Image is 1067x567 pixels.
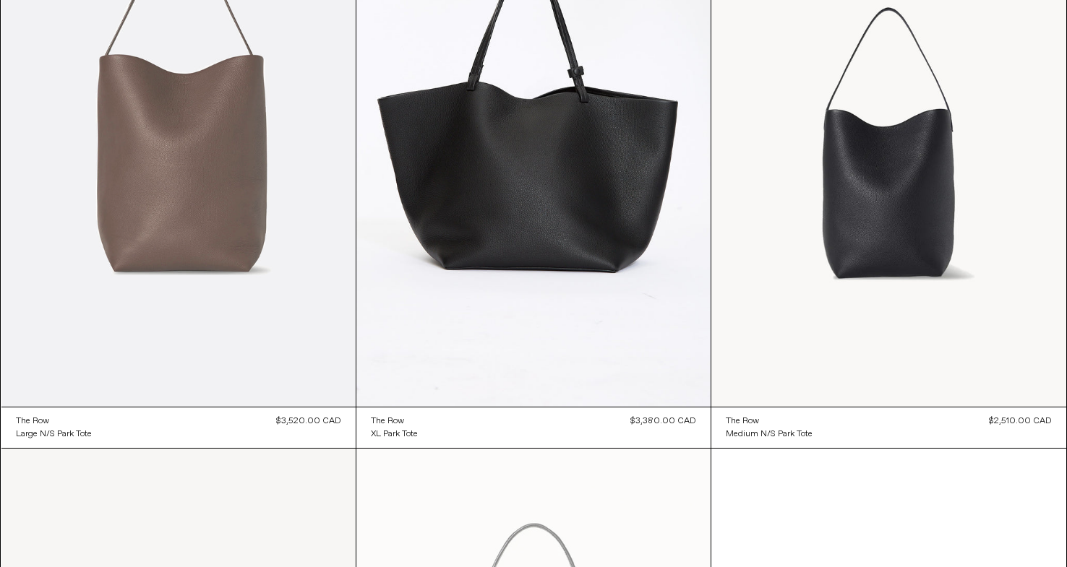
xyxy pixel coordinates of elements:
[371,415,404,428] div: The Row
[371,415,418,428] a: The Row
[16,428,92,441] a: Large N/S Park Tote
[630,415,696,428] div: $3,380.00 CAD
[726,428,813,441] div: Medium N/S Park Tote
[16,415,49,428] div: The Row
[726,415,759,428] div: The Row
[371,428,418,441] div: XL Park Tote
[989,415,1052,428] div: $2,510.00 CAD
[726,428,813,441] a: Medium N/S Park Tote
[276,415,341,428] div: $3,520.00 CAD
[16,415,92,428] a: The Row
[16,428,92,441] div: Large N/S Park Tote
[726,415,813,428] a: The Row
[371,428,418,441] a: XL Park Tote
